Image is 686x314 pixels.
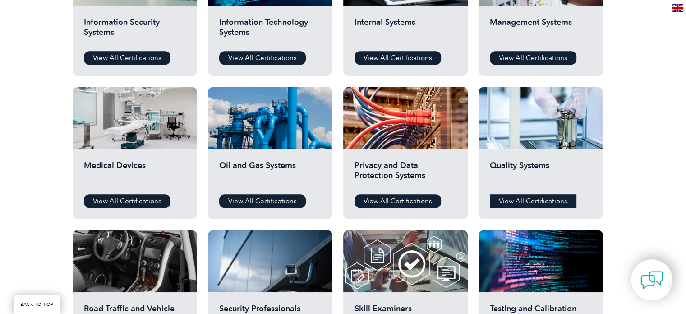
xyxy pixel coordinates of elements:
[219,160,321,187] h2: Oil and Gas Systems
[219,194,306,208] a: View All Certifications
[355,17,456,44] h2: Internal Systems
[219,17,321,44] h2: Information Technology Systems
[355,51,441,65] a: View All Certifications
[355,160,456,187] h2: Privacy and Data Protection Systems
[490,194,576,208] a: View All Certifications
[672,4,683,12] img: en
[84,17,186,44] h2: Information Security Systems
[640,269,663,291] img: contact-chat.png
[490,51,576,65] a: View All Certifications
[84,194,170,208] a: View All Certifications
[84,160,186,187] h2: Medical Devices
[490,160,592,187] h2: Quality Systems
[14,295,60,314] a: BACK TO TOP
[84,51,170,65] a: View All Certifications
[219,51,306,65] a: View All Certifications
[490,17,592,44] h2: Management Systems
[355,194,441,208] a: View All Certifications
